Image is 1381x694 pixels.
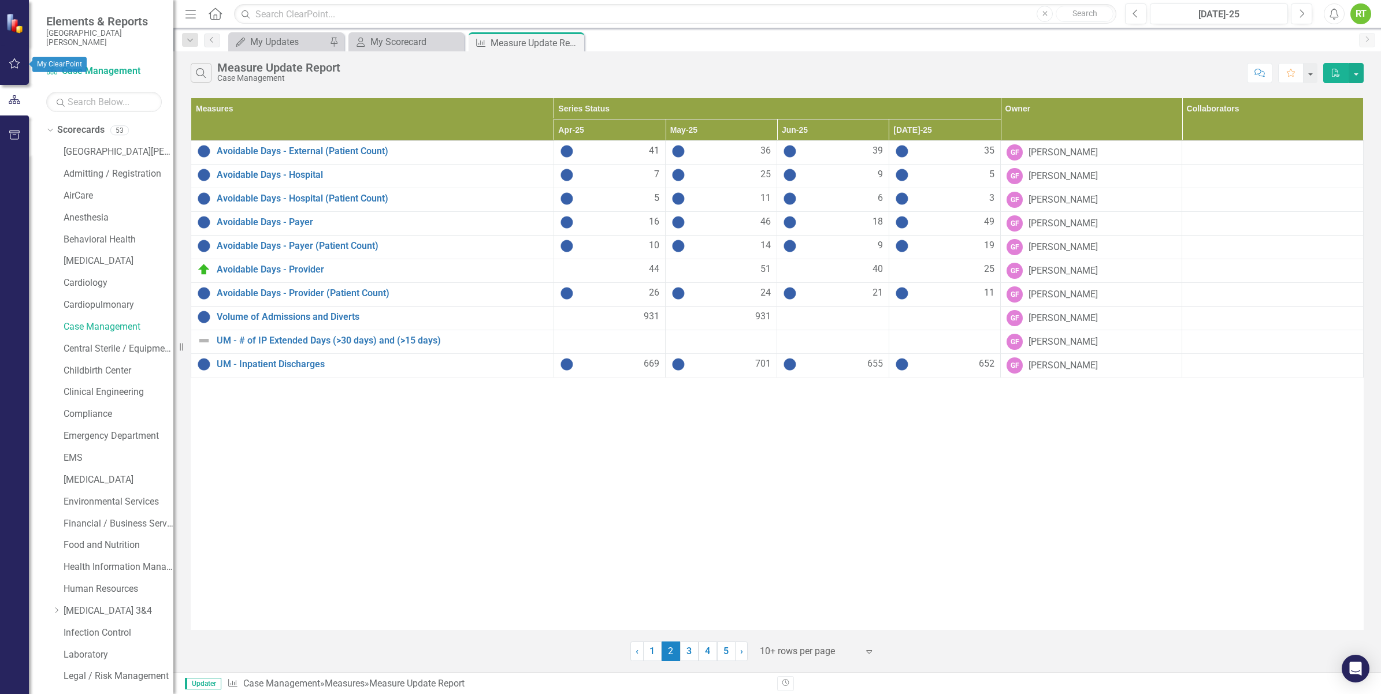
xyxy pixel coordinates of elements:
td: Double-Click to Edit [666,354,777,378]
a: Behavioral Health [64,233,173,247]
a: Avoidable Days - Payer (Patient Count) [217,241,548,251]
button: [DATE]-25 [1150,3,1288,24]
img: No Information [671,357,685,371]
span: 931 [755,310,771,323]
img: No Information [560,192,574,206]
img: No Information [197,144,211,158]
td: Double-Click to Edit Right Click for Context Menu [191,354,554,378]
a: 4 [699,641,717,661]
img: No Information [895,286,909,300]
img: No Information [671,168,685,182]
img: No Information [783,192,797,206]
span: 19 [984,239,994,253]
span: 35 [984,144,994,158]
a: Cardiopulmonary [64,299,173,312]
span: 11 [984,286,994,300]
div: [PERSON_NAME] [1029,217,1098,230]
span: 36 [760,144,771,158]
img: No Information [783,286,797,300]
a: Financial / Business Services [64,517,173,531]
div: [PERSON_NAME] [1029,146,1098,159]
a: Food and Nutrition [64,539,173,552]
img: No Information [197,286,211,300]
a: Anesthesia [64,211,173,225]
img: No Information [895,239,909,253]
span: 46 [760,215,771,229]
img: No Information [197,357,211,371]
a: Human Resources [64,583,173,596]
td: Double-Click to Edit [889,354,1000,378]
div: GF [1007,357,1023,374]
a: Avoidable Days - Hospital (Patient Count) [217,193,548,204]
img: No Information [197,192,211,206]
span: 25 [984,263,994,276]
img: No Information [671,239,685,253]
div: My Updates [250,35,326,49]
span: 14 [760,239,771,253]
span: 5 [654,192,659,206]
td: Double-Click to Edit Right Click for Context Menu [191,330,554,354]
img: On Target [197,263,211,277]
img: No Information [560,239,574,253]
img: No Information [671,215,685,229]
a: Case Management [46,65,162,78]
img: No Information [560,286,574,300]
a: Compliance [64,408,173,421]
div: GF [1007,263,1023,279]
a: Cardiology [64,277,173,290]
div: Open Intercom Messenger [1342,655,1369,682]
span: 6 [878,192,883,206]
div: » » [227,677,769,691]
button: RT [1350,3,1371,24]
span: 24 [760,286,771,300]
span: 39 [873,144,883,158]
img: No Information [783,239,797,253]
div: My Scorecard [370,35,461,49]
td: Double-Click to Edit Right Click for Context Menu [191,188,554,212]
a: Infection Control [64,626,173,640]
a: [MEDICAL_DATA] [64,255,173,268]
div: GF [1007,215,1023,232]
img: No Information [895,192,909,206]
div: Case Management [217,74,340,83]
div: [PERSON_NAME] [1029,335,1098,349]
td: Double-Click to Edit [777,354,889,378]
span: Search [1072,9,1097,18]
a: UM - # of IP Extended Days (>30 days) and (>15 days) [217,335,548,346]
td: Double-Click to Edit Right Click for Context Menu [191,307,554,330]
a: My Updates [231,35,326,49]
span: 655 [867,357,883,371]
span: 18 [873,215,883,229]
span: 9 [878,239,883,253]
div: [PERSON_NAME] [1029,241,1098,254]
div: [PERSON_NAME] [1029,359,1098,372]
span: 41 [649,144,659,158]
td: Double-Click to Edit [554,354,665,378]
img: No Information [560,357,574,371]
a: 1 [643,641,662,661]
a: AirCare [64,189,173,203]
div: GF [1007,144,1023,161]
div: GF [1007,192,1023,208]
div: Measure Update Report [369,678,465,689]
span: 26 [649,286,659,300]
a: Legal / Risk Management [64,670,173,683]
img: No Information [560,144,574,158]
a: Avoidable Days - Payer [217,217,548,227]
span: › [740,646,743,656]
div: GF [1007,239,1023,255]
img: No Information [197,239,211,253]
a: My Scorecard [351,35,461,49]
a: UM - Inpatient Discharges [217,359,548,370]
div: [PERSON_NAME] [1029,193,1098,207]
a: [MEDICAL_DATA] 3&4 [64,605,173,618]
td: Double-Click to Edit [777,330,889,354]
span: Updater [185,678,221,689]
td: Double-Click to Edit [889,330,1000,354]
small: [GEOGRAPHIC_DATA][PERSON_NAME] [46,28,162,47]
td: Double-Click to Edit Right Click for Context Menu [191,165,554,188]
span: 701 [755,357,771,371]
a: Avoidable Days - Hospital [217,170,548,180]
img: No Information [895,168,909,182]
img: Not Defined [197,334,211,348]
